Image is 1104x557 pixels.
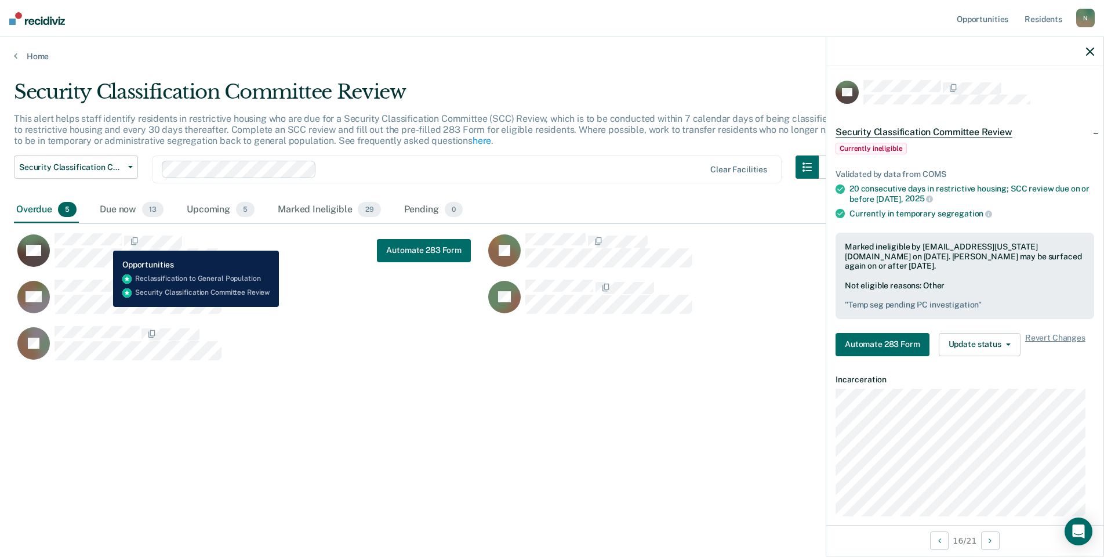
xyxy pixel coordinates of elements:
[905,194,933,203] span: 2025
[981,531,1000,550] button: Next Opportunity
[184,197,257,223] div: Upcoming
[1025,333,1085,356] span: Revert Changes
[473,135,491,146] a: here
[710,165,767,175] div: Clear facilities
[14,197,79,223] div: Overdue
[275,197,383,223] div: Marked Ineligible
[402,197,465,223] div: Pending
[826,114,1103,165] div: Security Classification Committee ReviewCurrently ineligible
[849,184,1094,204] div: 20 consecutive days in restrictive housing; SCC review due on or before [DATE],
[58,202,77,217] span: 5
[485,233,956,279] div: CaseloadOpportunityCell-0796426
[377,238,471,262] a: Navigate to form link
[14,80,842,113] div: Security Classification Committee Review
[836,333,929,356] button: Automate 283 Form
[97,197,166,223] div: Due now
[9,12,65,25] img: Recidiviz
[14,51,1090,62] a: Home
[826,525,1103,556] div: 16 / 21
[14,233,485,279] div: CaseloadOpportunityCell-0157337
[938,209,992,218] span: segregation
[1076,9,1095,27] div: N
[19,162,124,172] span: Security Classification Committee Review
[14,325,485,372] div: CaseloadOpportunityCell-0708316
[836,375,1094,385] dt: Incarceration
[836,169,1094,179] div: Validated by data from COMS
[845,242,1085,271] div: Marked ineligible by [EMAIL_ADDRESS][US_STATE][DOMAIN_NAME] on [DATE]. [PERSON_NAME] may be surfa...
[930,531,949,550] button: Previous Opportunity
[849,208,1094,219] div: Currently in temporary
[836,143,907,154] span: Currently ineligible
[14,279,485,325] div: CaseloadOpportunityCell-0883113
[845,300,1085,310] pre: " Temp seg pending PC investigation "
[445,202,463,217] span: 0
[836,126,1012,138] span: Security Classification Committee Review
[485,279,956,325] div: CaseloadOpportunityCell-0860051
[836,333,934,356] a: Navigate to form link
[236,202,255,217] span: 5
[14,113,841,146] p: This alert helps staff identify residents in restrictive housing who are due for a Security Class...
[142,202,164,217] span: 13
[845,281,1085,310] div: Not eligible reasons: Other
[1065,518,1092,545] div: Open Intercom Messenger
[939,333,1021,356] button: Update status
[358,202,380,217] span: 29
[377,238,471,262] button: Automate 283 Form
